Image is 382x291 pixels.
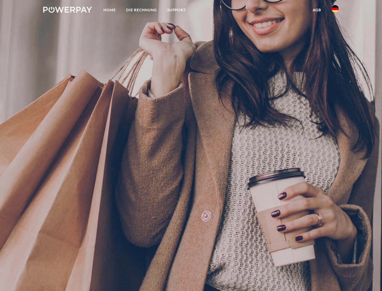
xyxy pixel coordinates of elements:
[162,5,191,15] a: SUPPORT
[331,5,339,12] img: de
[43,7,92,13] img: logo-powerpay-white.svg
[121,5,162,15] a: DIE RECHNUNG
[308,5,326,15] a: agb
[98,5,121,15] a: Home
